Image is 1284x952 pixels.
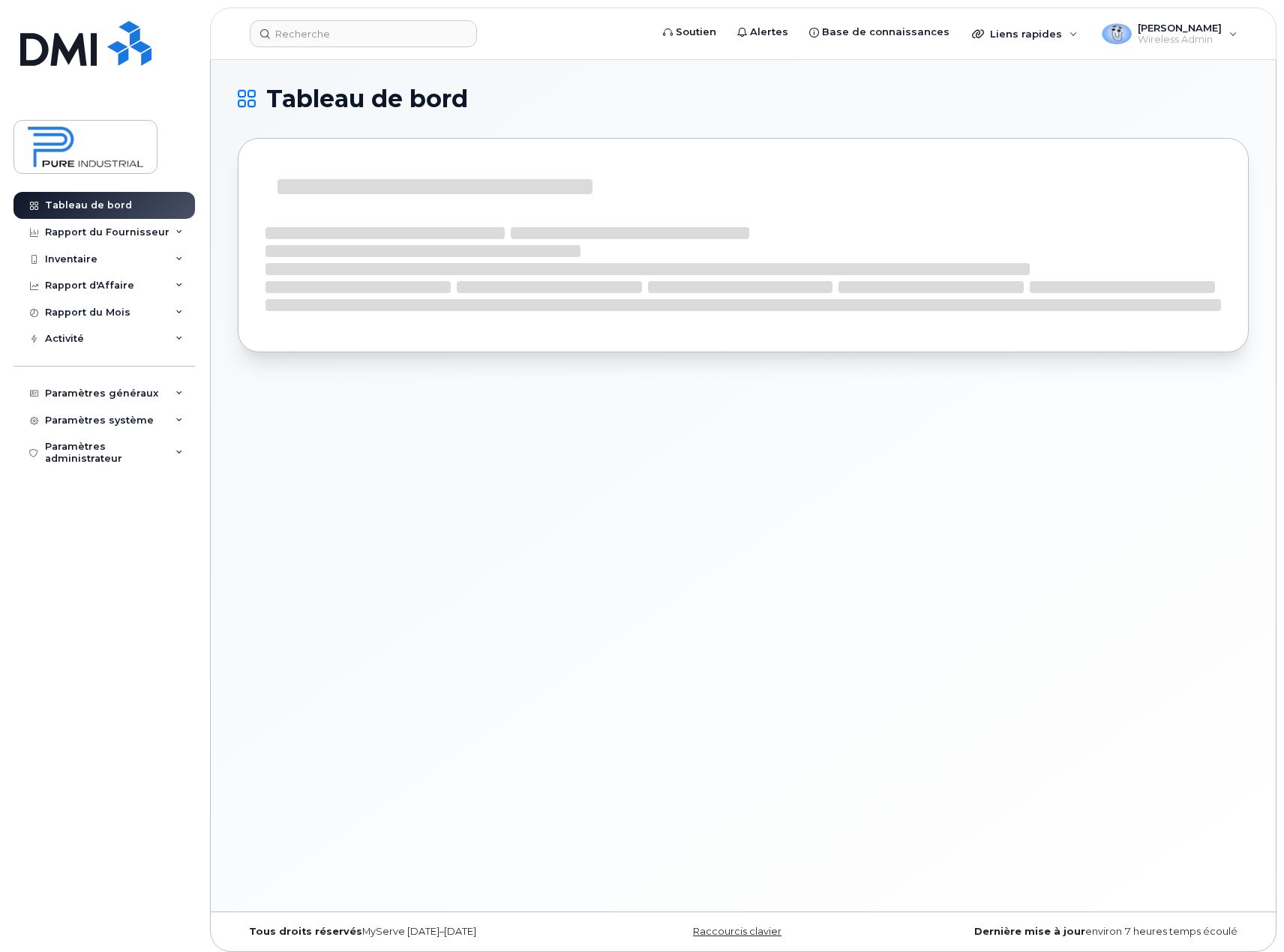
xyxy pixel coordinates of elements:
[249,926,362,937] strong: Tous droits réservés
[974,926,1085,937] strong: Dernière mise à jour
[266,88,468,110] span: Tableau de bord
[693,926,781,937] a: Raccourcis clavier
[238,926,574,938] div: MyServe [DATE]–[DATE]
[912,926,1249,938] div: environ 7 heures temps écoulé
